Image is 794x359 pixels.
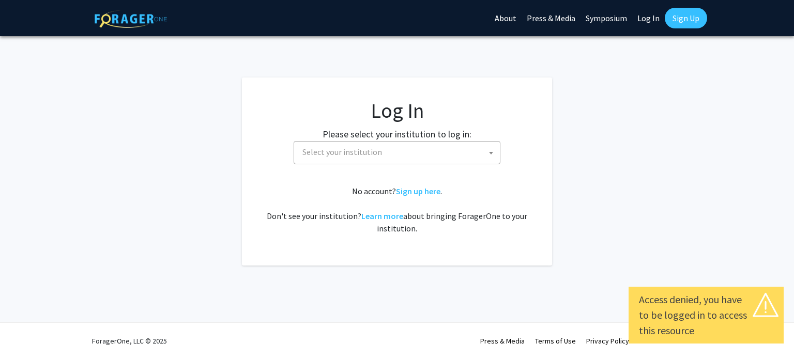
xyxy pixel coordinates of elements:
a: Terms of Use [535,336,576,346]
a: Sign up here [396,186,440,196]
span: Select your institution [298,142,500,163]
span: Select your institution [294,141,500,164]
div: No account? . Don't see your institution? about bringing ForagerOne to your institution. [263,185,531,235]
h1: Log In [263,98,531,123]
span: Select your institution [302,147,382,157]
a: Sign Up [665,8,707,28]
img: ForagerOne Logo [95,10,167,28]
a: Press & Media [480,336,525,346]
label: Please select your institution to log in: [323,127,471,141]
a: Privacy Policy [586,336,629,346]
a: Learn more about bringing ForagerOne to your institution [361,211,403,221]
div: ForagerOne, LLC © 2025 [92,323,167,359]
div: Access denied, you have to be logged in to access this resource [639,292,773,338]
